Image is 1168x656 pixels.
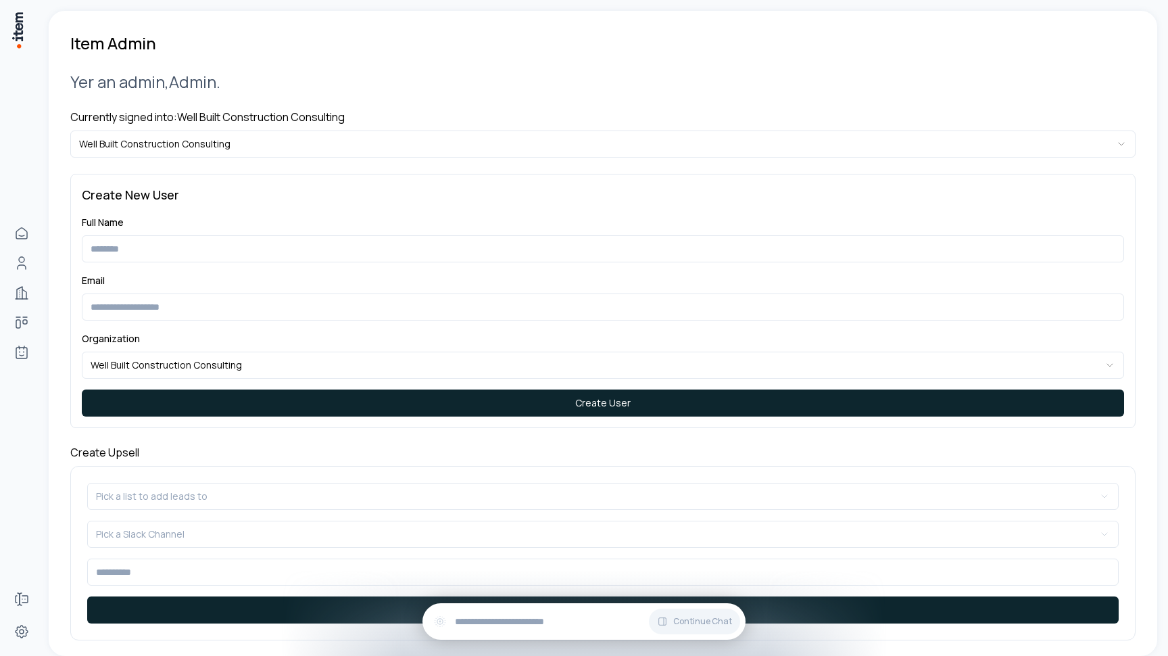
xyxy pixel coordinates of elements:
button: Send Message [87,596,1119,624]
label: Email [82,274,105,287]
h2: Yer an admin, Admin . [70,70,1136,93]
a: Agents [8,339,35,366]
h4: Create Upsell [70,444,1136,461]
a: Forms [8,586,35,613]
a: People [8,250,35,277]
label: Full Name [82,216,124,229]
a: Companies [8,279,35,306]
h4: Currently signed into: Well Built Construction Consulting [70,109,1136,125]
a: Deals [8,309,35,336]
img: Item Brain Logo [11,11,24,49]
h3: Create New User [82,185,1124,204]
a: Settings [8,618,35,645]
a: Home [8,220,35,247]
label: Organization [82,332,140,345]
button: Create User [82,390,1124,417]
span: Continue Chat [673,616,732,627]
h1: Item Admin [70,32,156,54]
div: Continue Chat [422,603,746,640]
button: Continue Chat [649,609,740,634]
